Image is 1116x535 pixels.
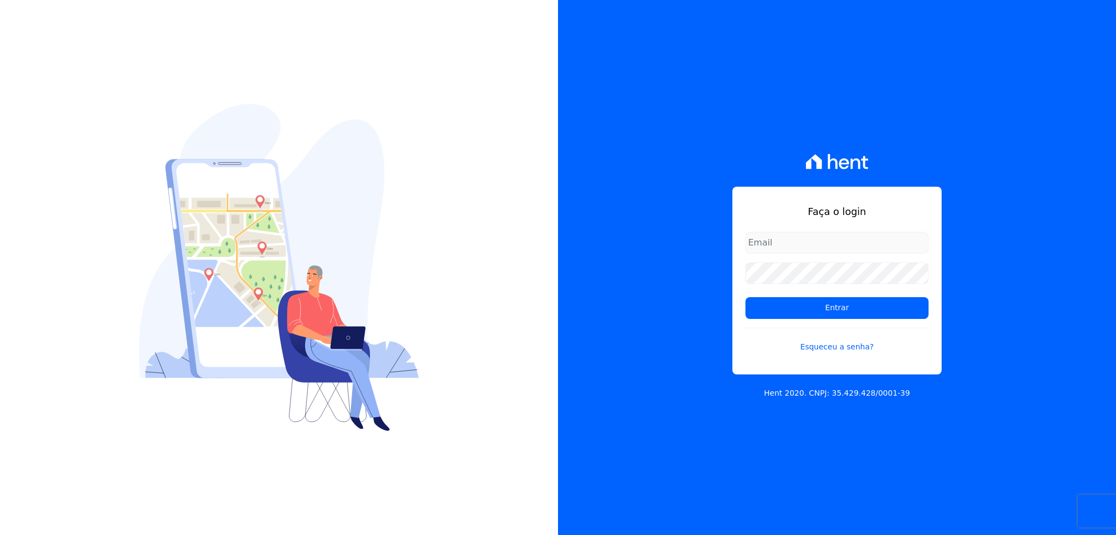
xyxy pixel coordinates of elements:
input: Entrar [745,297,929,319]
a: Esqueceu a senha? [745,328,929,353]
input: Email [745,232,929,254]
img: Login [139,104,419,431]
h1: Faça o login [745,204,929,219]
p: Hent 2020. CNPJ: 35.429.428/0001-39 [764,388,910,399]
